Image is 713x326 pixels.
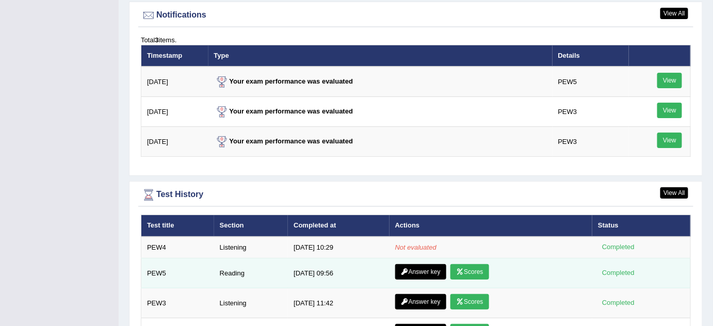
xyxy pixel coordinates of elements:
[141,35,691,45] div: Total items.
[155,36,158,44] b: 3
[141,97,208,127] td: [DATE]
[395,264,446,280] a: Answer key
[141,127,208,157] td: [DATE]
[141,288,214,318] td: PEW3
[288,288,389,318] td: [DATE] 11:42
[141,237,214,258] td: PEW4
[592,215,690,237] th: Status
[141,8,691,23] div: Notifications
[141,67,208,97] td: [DATE]
[553,127,629,157] td: PEW3
[288,237,389,258] td: [DATE] 10:29
[598,242,638,253] div: Completed
[141,215,214,237] th: Test title
[214,288,288,318] td: Listening
[214,215,288,237] th: Section
[214,137,353,145] strong: Your exam performance was evaluated
[660,8,688,19] a: View All
[553,97,629,127] td: PEW3
[141,45,208,67] th: Timestamp
[214,77,353,85] strong: Your exam performance was evaluated
[208,45,553,67] th: Type
[141,258,214,288] td: PEW5
[553,45,629,67] th: Details
[450,294,489,309] a: Scores
[450,264,489,280] a: Scores
[288,215,389,237] th: Completed at
[553,67,629,97] td: PEW5
[390,215,593,237] th: Actions
[395,294,446,309] a: Answer key
[657,73,682,88] a: View
[214,107,353,115] strong: Your exam performance was evaluated
[214,258,288,288] td: Reading
[214,237,288,258] td: Listening
[598,268,638,279] div: Completed
[288,258,389,288] td: [DATE] 09:56
[598,298,638,308] div: Completed
[395,243,436,251] em: Not evaluated
[141,187,691,203] div: Test History
[657,133,682,148] a: View
[660,187,688,199] a: View All
[657,103,682,118] a: View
